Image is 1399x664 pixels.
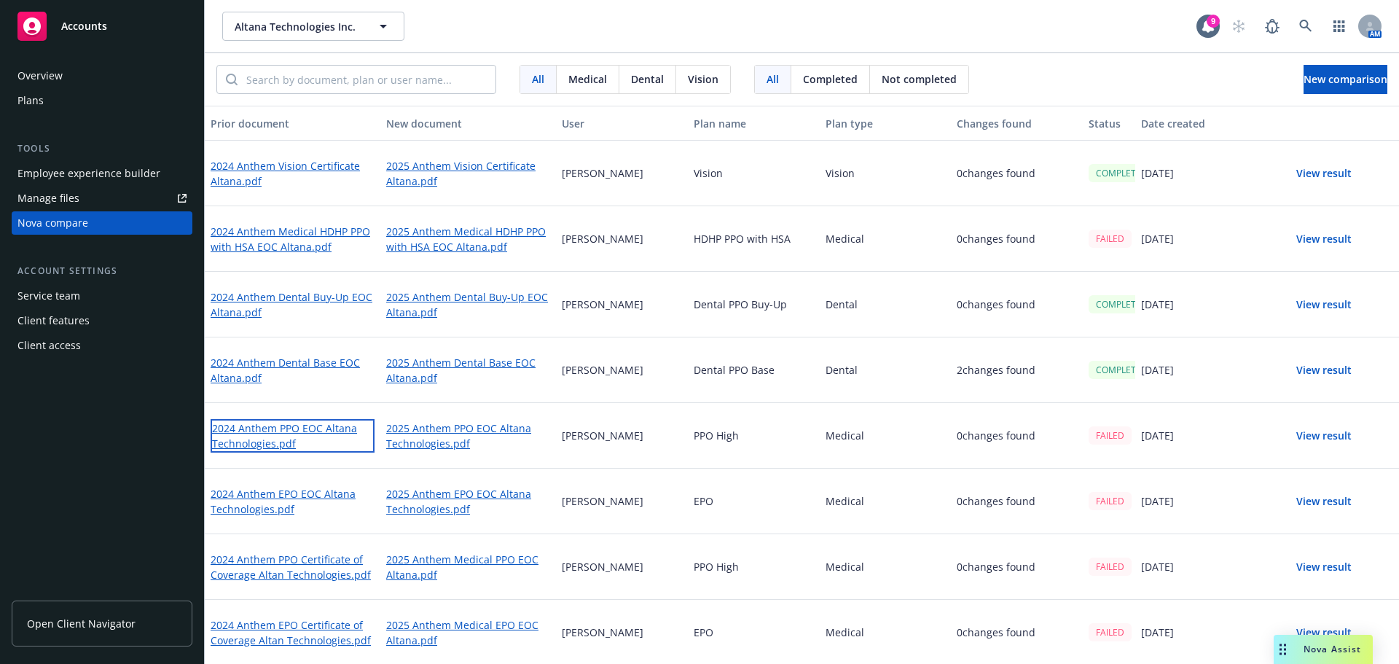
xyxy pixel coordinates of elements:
[1325,12,1354,41] a: Switch app
[820,469,952,534] div: Medical
[767,71,779,87] span: All
[12,187,192,210] a: Manage files
[826,116,946,131] div: Plan type
[380,106,556,141] button: New document
[1135,106,1267,141] button: Date created
[17,187,79,210] div: Manage files
[562,297,643,312] p: [PERSON_NAME]
[688,141,820,206] div: Vision
[27,616,136,631] span: Open Client Navigator
[386,158,550,189] a: 2025 Anthem Vision Certificate Altana.pdf
[1273,224,1375,254] button: View result
[12,141,192,156] div: Tools
[1274,635,1373,664] button: Nova Assist
[957,362,1035,378] p: 2 changes found
[1089,623,1132,641] div: FAILED
[1291,12,1320,41] a: Search
[12,264,192,278] div: Account settings
[1089,361,1155,379] div: COMPLETED
[562,116,682,131] div: User
[957,297,1035,312] p: 0 changes found
[820,106,952,141] button: Plan type
[820,206,952,272] div: Medical
[957,559,1035,574] p: 0 changes found
[1089,558,1132,576] div: FAILED
[957,625,1035,640] p: 0 changes found
[803,71,858,87] span: Completed
[562,428,643,443] p: [PERSON_NAME]
[568,71,607,87] span: Medical
[1141,625,1174,640] p: [DATE]
[882,71,957,87] span: Not completed
[61,20,107,32] span: Accounts
[1273,421,1375,450] button: View result
[562,559,643,574] p: [PERSON_NAME]
[1273,552,1375,582] button: View result
[694,116,814,131] div: Plan name
[1141,231,1174,246] p: [DATE]
[951,106,1083,141] button: Changes found
[17,334,81,357] div: Client access
[1207,15,1220,28] div: 9
[688,71,718,87] span: Vision
[688,337,820,403] div: Dental PPO Base
[238,66,495,93] input: Search by document, plan or user name...
[12,309,192,332] a: Client features
[631,71,664,87] span: Dental
[222,12,404,41] button: Altana Technologies Inc.
[1304,72,1387,86] span: New comparison
[386,355,550,386] a: 2025 Anthem Dental Base EOC Altana.pdf
[957,165,1035,181] p: 0 changes found
[1083,106,1135,141] button: Status
[211,552,375,582] a: 2024 Anthem PPO Certificate of Coverage Altan Technologies.pdf
[205,106,380,141] button: Prior document
[386,486,550,517] a: 2025 Anthem EPO EOC Altana Technologies.pdf
[688,206,820,272] div: HDHP PPO with HSA
[1141,428,1174,443] p: [DATE]
[386,289,550,320] a: 2025 Anthem Dental Buy-Up EOC Altana.pdf
[820,141,952,206] div: Vision
[556,106,688,141] button: User
[1089,492,1132,510] div: FAILED
[12,89,192,112] a: Plans
[1304,643,1361,655] span: Nova Assist
[1274,635,1292,664] div: Drag to move
[12,334,192,357] a: Client access
[211,419,375,453] a: 2024 Anthem PPO EOC Altana Technologies.pdf
[562,625,643,640] p: [PERSON_NAME]
[820,272,952,337] div: Dental
[386,224,550,254] a: 2025 Anthem Medical HDHP PPO with HSA EOC Altana.pdf
[12,284,192,308] a: Service team
[562,165,643,181] p: [PERSON_NAME]
[1273,159,1375,188] button: View result
[1141,559,1174,574] p: [DATE]
[1273,356,1375,385] button: View result
[562,231,643,246] p: [PERSON_NAME]
[1141,493,1174,509] p: [DATE]
[1141,362,1174,378] p: [DATE]
[1089,295,1155,313] div: COMPLETED
[1089,426,1132,445] div: FAILED
[688,534,820,600] div: PPO High
[1141,165,1174,181] p: [DATE]
[820,403,952,469] div: Medical
[820,337,952,403] div: Dental
[688,469,820,534] div: EPO
[17,89,44,112] div: Plans
[1273,290,1375,319] button: View result
[226,74,238,85] svg: Search
[1273,487,1375,516] button: View result
[17,162,160,185] div: Employee experience builder
[1273,618,1375,647] button: View result
[211,116,375,131] div: Prior document
[688,403,820,469] div: PPO High
[1224,12,1253,41] a: Start snowing
[688,272,820,337] div: Dental PPO Buy-Up
[17,211,88,235] div: Nova compare
[957,493,1035,509] p: 0 changes found
[12,211,192,235] a: Nova compare
[17,64,63,87] div: Overview
[957,231,1035,246] p: 0 changes found
[386,116,550,131] div: New document
[562,493,643,509] p: [PERSON_NAME]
